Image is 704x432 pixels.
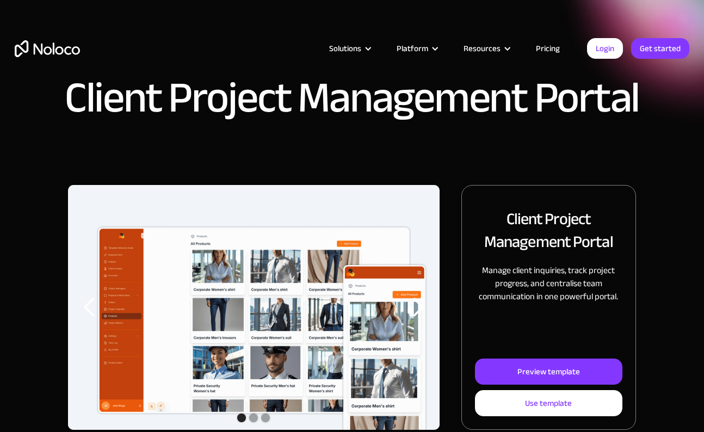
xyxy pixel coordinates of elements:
a: Pricing [522,41,573,55]
h2: Client Project Management Portal [475,207,622,253]
h1: Client Project Management Portal [65,76,639,120]
a: Use template [475,390,622,416]
div: previous slide [68,185,112,430]
a: Get started [631,38,689,59]
div: Show slide 3 of 3 [261,414,270,422]
div: carousel [68,185,440,430]
a: Login [587,38,623,59]
div: Platform [397,41,428,55]
div: Show slide 2 of 3 [249,414,258,422]
div: Solutions [316,41,383,55]
div: 1 of 3 [68,185,440,430]
div: Resources [464,41,501,55]
div: Platform [383,41,450,55]
a: home [15,40,80,57]
div: Use template [525,396,572,410]
div: Preview template [517,365,580,379]
a: Preview template [475,359,622,385]
div: next slide [396,185,440,430]
p: Manage client inquiries, track project progress, and centralise team communication in one powerfu... [475,264,622,303]
div: Resources [450,41,522,55]
div: Solutions [329,41,361,55]
div: Show slide 1 of 3 [237,414,246,422]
